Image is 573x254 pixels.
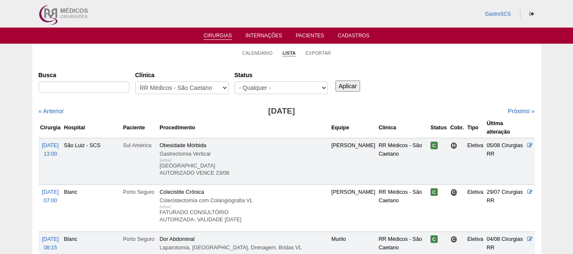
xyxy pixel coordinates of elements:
[305,50,331,56] a: Exportar
[377,117,429,138] th: Clínica
[246,33,282,41] a: Internações
[335,81,361,92] input: Aplicar
[527,236,533,242] a: Editar
[39,81,129,92] input: Digite os termos que você deseja procurar.
[39,108,64,114] a: « Anterior
[204,33,232,40] a: Cirurgias
[242,50,273,56] a: Calendário
[159,156,171,165] div: [editar]
[282,50,296,56] a: Lista
[450,189,458,196] span: Consultório
[377,138,429,184] td: RR Médicos - São Caetano
[62,138,121,184] td: São Luiz - SCS
[450,236,458,243] span: Consultório
[159,162,328,177] p: [GEOGRAPHIC_DATA] AUTORIZADO VENCE 23/08
[485,138,526,184] td: 05/08 Cirurgias RR
[123,235,156,243] div: Porto Seguro
[330,185,377,232] td: [PERSON_NAME]
[42,142,59,157] a: [DATE] 13:00
[430,188,438,196] span: Confirmada
[159,150,328,158] div: Gastrectomia Vertical
[121,117,158,138] th: Paciente
[42,236,59,251] a: [DATE] 08:15
[485,117,526,138] th: Última alteração
[508,108,534,114] a: Próximo »
[42,236,59,242] span: [DATE]
[135,71,229,79] label: Clínica
[44,198,57,204] span: 07:00
[235,71,328,79] label: Status
[296,33,324,41] a: Pacientes
[157,105,405,117] h3: [DATE]
[62,117,121,138] th: Hospital
[158,117,330,138] th: Procedimento
[430,142,438,149] span: Confirmada
[466,138,485,184] td: Eletiva
[39,71,129,79] label: Busca
[42,189,59,204] a: [DATE] 07:00
[44,245,57,251] span: 08:15
[466,117,485,138] th: Tipo
[485,185,526,232] td: 29/07 Cirurgias RR
[338,33,369,41] a: Cadastros
[529,11,534,17] i: Sair
[159,243,328,252] div: Laparotomia, [GEOGRAPHIC_DATA], Drenagem, Bridas VL
[42,142,59,148] span: [DATE]
[377,185,429,232] td: RR Médicos - São Caetano
[330,138,377,184] td: [PERSON_NAME]
[158,138,330,184] td: Obesidade Mórbida
[123,141,156,150] div: Sul América
[159,196,328,205] div: Colecistectomia com Colangiografia VL
[44,151,57,157] span: 13:00
[158,185,330,232] td: Colecistite Crônica
[62,185,121,232] td: Blanc
[450,142,458,149] span: Hospital
[527,189,533,195] a: Editar
[449,117,466,138] th: Cobr.
[430,235,438,243] span: Confirmada
[159,209,328,223] p: FATURADO CONSULTÓRIO AUTORIZADA- VALIDADE [DATE]
[330,117,377,138] th: Equipe
[429,117,449,138] th: Status
[485,11,511,17] a: GastroSCS
[39,117,62,138] th: Cirurgia
[527,142,533,148] a: Editar
[42,189,59,195] span: [DATE]
[466,185,485,232] td: Eletiva
[159,203,171,211] div: [editar]
[123,188,156,196] div: Porto Seguro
